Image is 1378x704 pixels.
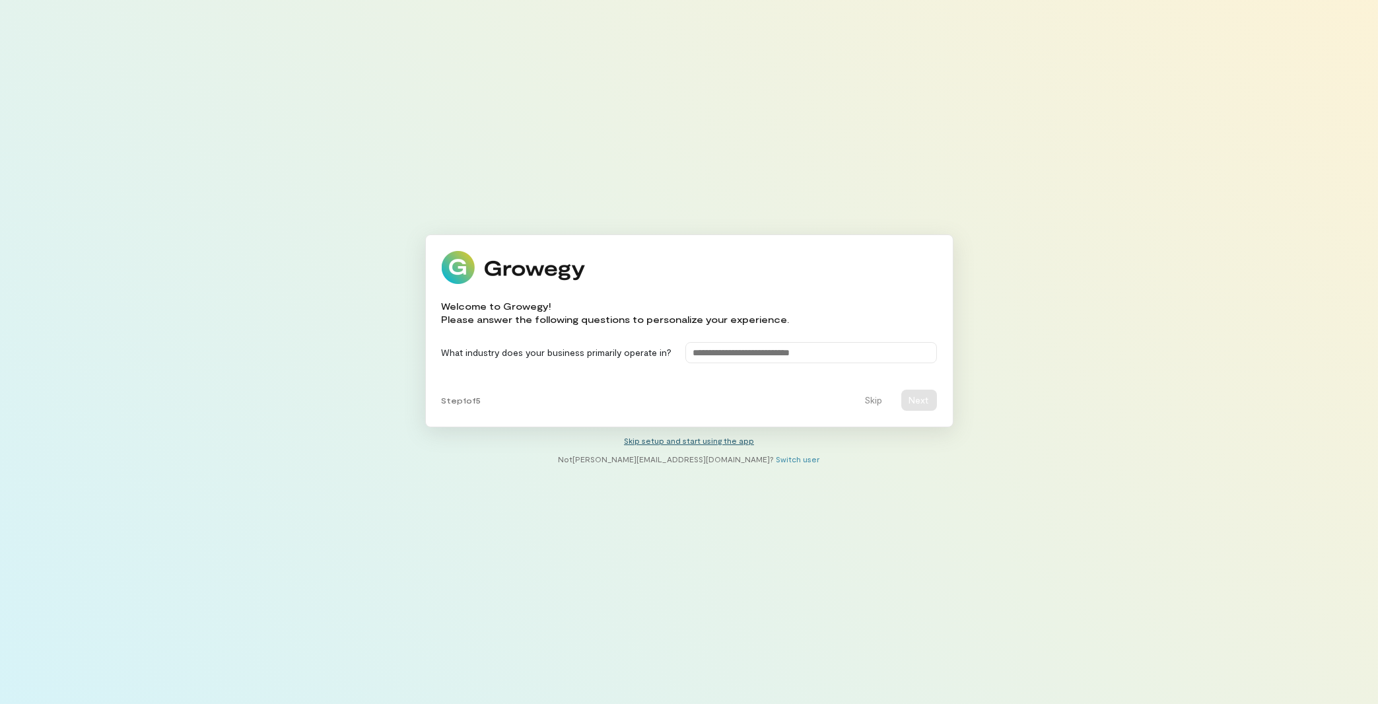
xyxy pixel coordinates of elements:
[624,436,754,445] a: Skip setup and start using the app
[559,454,775,464] span: Not [PERSON_NAME][EMAIL_ADDRESS][DOMAIN_NAME] ?
[901,390,937,411] button: Next
[442,251,586,284] img: Growegy logo
[442,395,481,405] span: Step 1 of 5
[776,454,820,464] a: Switch user
[442,346,672,359] label: What industry does your business primarily operate in?
[857,390,891,411] button: Skip
[442,300,790,326] div: Welcome to Growegy! Please answer the following questions to personalize your experience.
